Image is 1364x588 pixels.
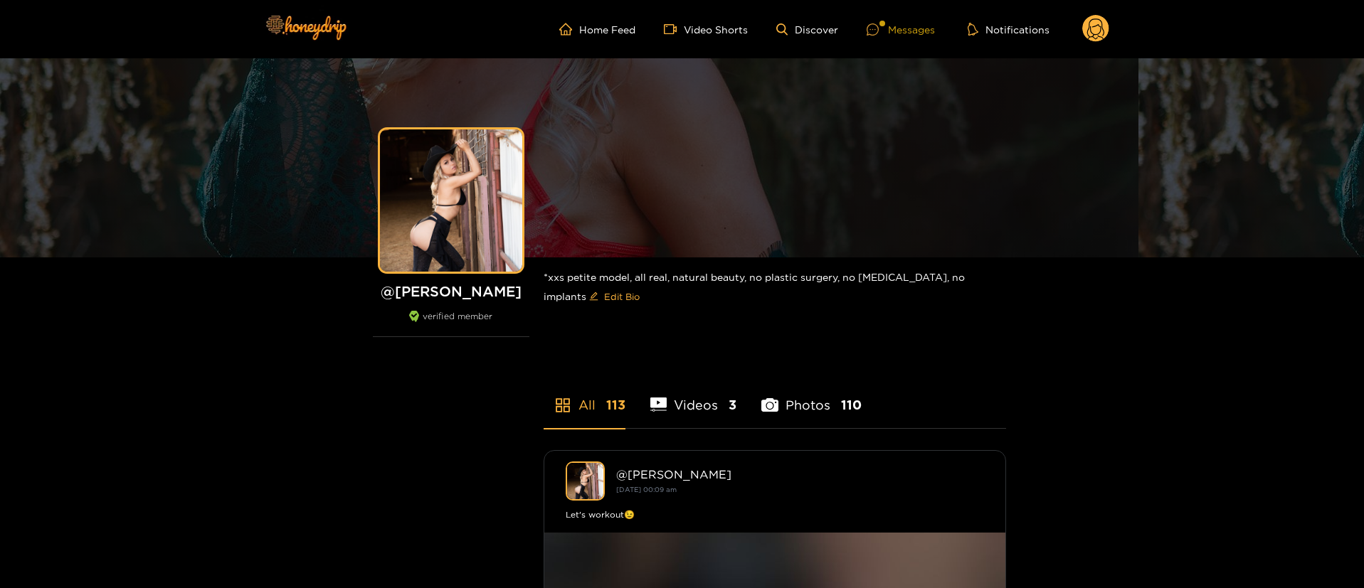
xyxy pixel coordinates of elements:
a: Discover [776,23,838,36]
small: [DATE] 00:09 am [616,486,677,493]
span: 110 [841,396,862,414]
button: editEdit Bio [586,285,643,308]
div: *xxs petite model, all real, natural beauty, no plastic surgery, no [MEDICAL_DATA], no implants [544,257,1006,319]
button: Notifications [963,22,1054,36]
div: Let's workout😉 [566,508,984,522]
div: verified member [373,311,529,337]
li: All [544,364,625,428]
span: home [559,23,579,36]
span: 3 [729,396,736,414]
li: Videos [650,364,737,428]
span: edit [589,292,598,302]
li: Photos [761,364,862,428]
span: appstore [554,397,571,414]
span: Edit Bio [604,289,640,304]
a: Video Shorts [664,23,748,36]
span: video-camera [664,23,684,36]
a: Home Feed [559,23,635,36]
div: @ [PERSON_NAME] [616,468,984,481]
span: 113 [606,396,625,414]
img: heathermarie [566,461,605,501]
div: Messages [867,21,935,38]
h1: @ [PERSON_NAME] [373,282,529,300]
